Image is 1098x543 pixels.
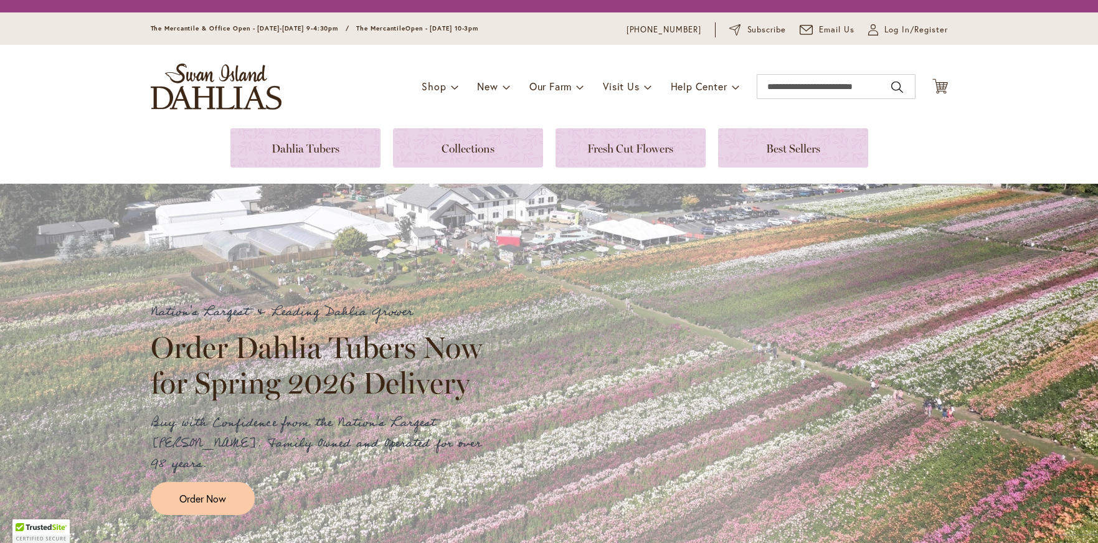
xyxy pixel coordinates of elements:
button: Search [891,77,902,97]
a: Log In/Register [868,24,948,36]
a: Email Us [800,24,854,36]
span: Open - [DATE] 10-3pm [405,24,478,32]
a: [PHONE_NUMBER] [627,24,702,36]
span: The Mercantile & Office Open - [DATE]-[DATE] 9-4:30pm / The Mercantile [151,24,406,32]
span: Visit Us [603,80,639,93]
a: Subscribe [729,24,786,36]
span: Shop [422,80,446,93]
a: store logo [151,64,282,110]
span: Order Now [179,491,226,506]
p: Nation's Largest & Leading Dahlia Grower [151,302,493,323]
span: Subscribe [747,24,787,36]
span: Email Us [819,24,854,36]
span: New [477,80,498,93]
span: Log In/Register [884,24,948,36]
span: Our Farm [529,80,572,93]
p: Buy with Confidence from the Nation's Largest [PERSON_NAME]. Family Owned and Operated for over 9... [151,413,493,475]
span: Help Center [671,80,727,93]
h2: Order Dahlia Tubers Now for Spring 2026 Delivery [151,330,493,400]
a: Order Now [151,482,255,515]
